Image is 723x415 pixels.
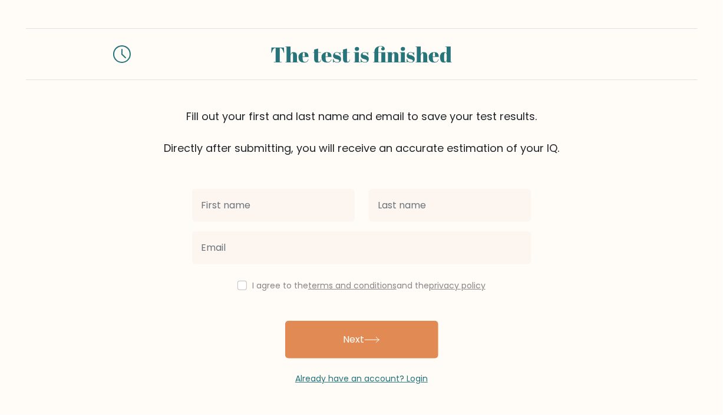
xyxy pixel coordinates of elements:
div: Fill out your first and last name and email to save your test results. Directly after submitting,... [26,108,698,156]
div: The test is finished [145,38,579,70]
input: Last name [369,189,531,222]
input: First name [192,189,355,222]
input: Email [192,231,531,264]
a: terms and conditions [308,280,397,291]
label: I agree to the and the [252,280,486,291]
a: Already have an account? Login [295,373,428,384]
a: privacy policy [429,280,486,291]
button: Next [285,321,438,358]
